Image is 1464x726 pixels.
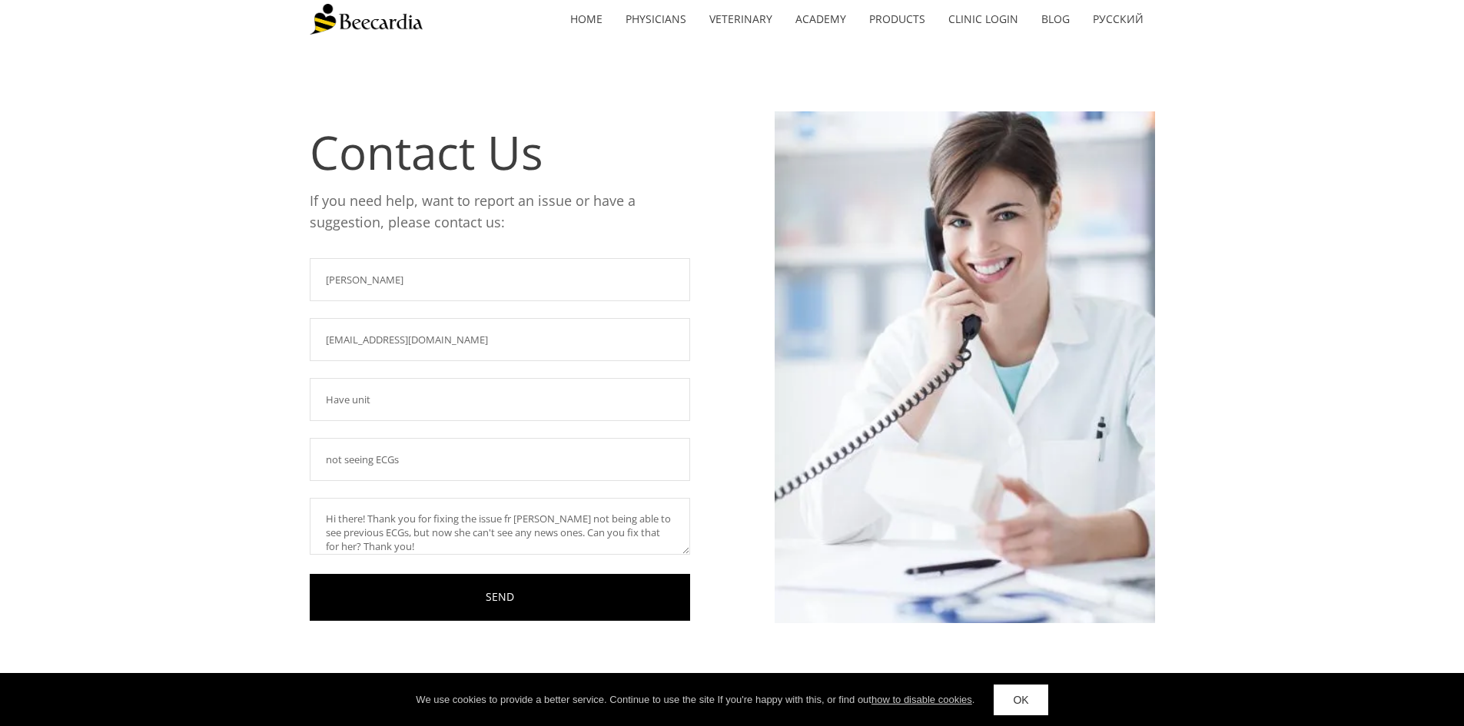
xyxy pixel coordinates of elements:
a: how to disable cookies [871,694,972,705]
input: How did you hear about us? [310,378,690,421]
a: home [559,2,614,37]
a: OK [994,685,1047,715]
input: Subject [310,438,690,481]
input: Name [310,258,690,301]
span: If you need help, want to report an issue or have a suggestion, please contact us: [310,191,636,232]
img: Beecardia [310,4,423,35]
a: Academy [784,2,858,37]
a: Clinic Login [937,2,1030,37]
a: Products [858,2,937,37]
input: Email [310,318,690,361]
span: Contact Us [310,121,543,184]
a: Blog [1030,2,1081,37]
a: Veterinary [698,2,784,37]
a: SEND [310,574,690,621]
a: Русский [1081,2,1155,37]
div: We use cookies to provide a better service. Continue to use the site If you're happy with this, o... [416,692,974,708]
a: Physicians [614,2,698,37]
